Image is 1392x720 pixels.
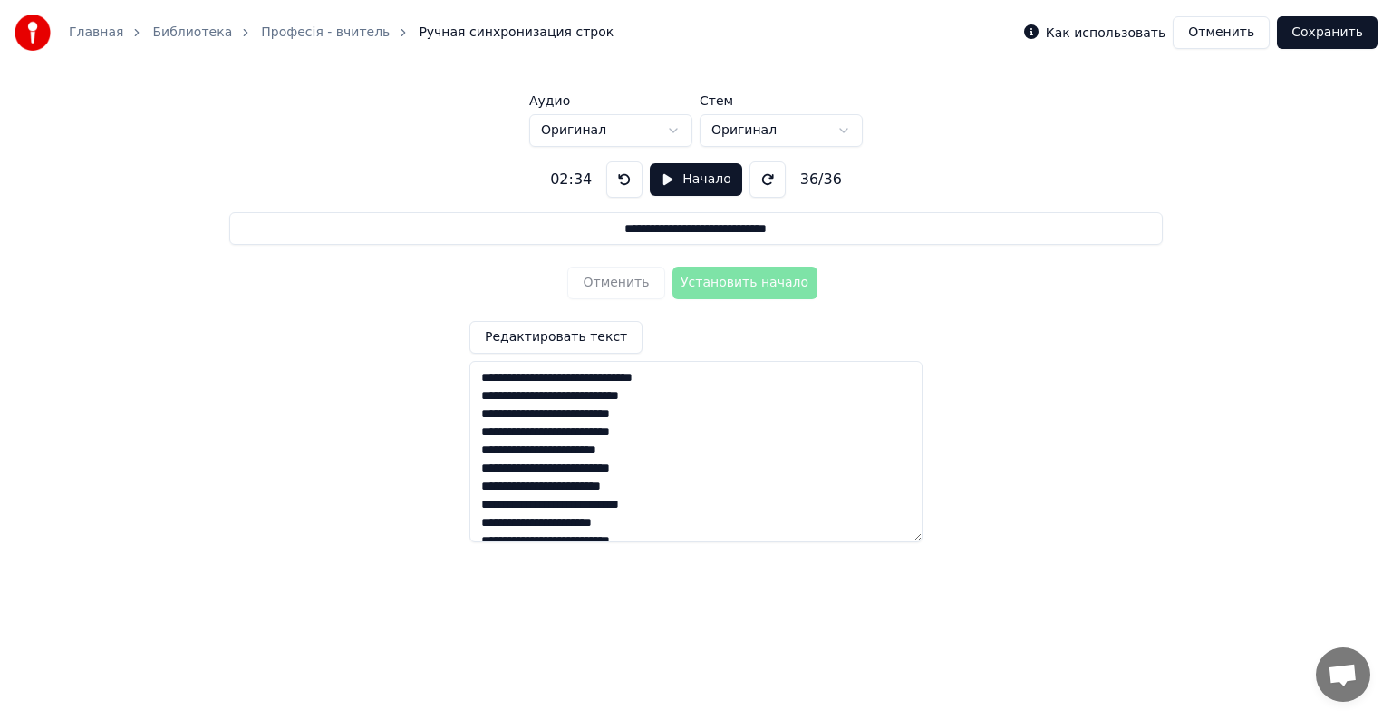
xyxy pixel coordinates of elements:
[700,94,863,107] label: Стем
[1173,16,1270,49] button: Отменить
[543,169,599,190] div: 02:34
[69,24,614,42] nav: breadcrumb
[152,24,232,42] a: Библиотека
[1046,26,1165,39] label: Как использовать
[14,15,51,51] img: youka
[261,24,390,42] a: Професія - вчитель
[1277,16,1377,49] button: Сохранить
[529,94,692,107] label: Аудио
[793,169,849,190] div: 36 / 36
[469,321,643,354] button: Редактировать текст
[1316,647,1370,702] div: Відкритий чат
[650,163,741,196] button: Начало
[69,24,123,42] a: Главная
[419,24,614,42] span: Ручная синхронизация строк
